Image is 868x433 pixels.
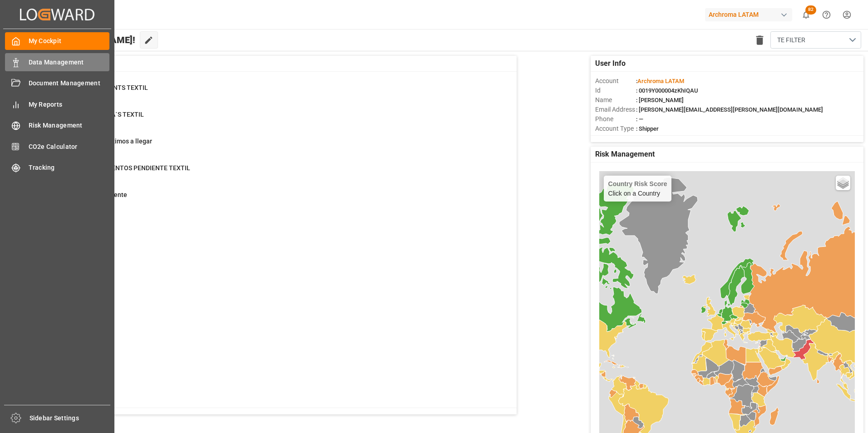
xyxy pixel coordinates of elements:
[47,137,505,156] a: 64En transito proximos a llegarContainer Schema
[595,86,636,95] span: Id
[47,163,505,182] a: 11ENVIO DOCUMENTOS PENDIENTE TEXTILPurchase Orders
[595,76,636,86] span: Account
[5,117,109,134] a: Risk Management
[636,97,684,103] span: : [PERSON_NAME]
[805,5,816,15] span: 82
[636,87,698,94] span: : 0019Y000004zKhIQAU
[5,138,109,155] a: CO2e Calculator
[836,176,850,190] a: Layers
[29,58,110,67] span: Data Management
[770,31,861,49] button: open menu
[637,78,684,84] span: Archroma LATAM
[5,53,109,71] a: Data Management
[29,79,110,88] span: Document Management
[608,180,667,187] h4: Country Risk Score
[5,159,109,177] a: Tracking
[595,95,636,105] span: Name
[30,413,111,423] span: Sidebar Settings
[47,110,505,129] a: 49CAMBIO DE ETA´S TEXTILContainer Schema
[595,149,655,160] span: Risk Management
[705,6,796,23] button: Archroma LATAM
[29,36,110,46] span: My Cockpit
[47,83,505,102] a: 100TRANSSHIPMENTS TEXTILContainer Schema
[29,142,110,152] span: CO2e Calculator
[5,95,109,113] a: My Reports
[796,5,816,25] button: show 82 new notifications
[69,164,190,172] span: ENVIO DOCUMENTOS PENDIENTE TEXTIL
[29,121,110,130] span: Risk Management
[595,124,636,133] span: Account Type
[595,114,636,124] span: Phone
[29,163,110,172] span: Tracking
[705,8,792,21] div: Archroma LATAM
[5,32,109,50] a: My Cockpit
[29,100,110,109] span: My Reports
[816,5,837,25] button: Help Center
[777,35,805,45] span: TE FILTER
[595,58,626,69] span: User Info
[636,78,684,84] span: :
[636,116,643,123] span: : —
[636,125,659,132] span: : Shipper
[595,105,636,114] span: Email Address
[608,180,667,197] div: Click on a Country
[5,74,109,92] a: Document Management
[636,106,823,113] span: : [PERSON_NAME][EMAIL_ADDRESS][PERSON_NAME][DOMAIN_NAME]
[38,31,135,49] span: Hello [PERSON_NAME]!
[47,190,505,209] a: 487Textil PO PendientePurchase Orders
